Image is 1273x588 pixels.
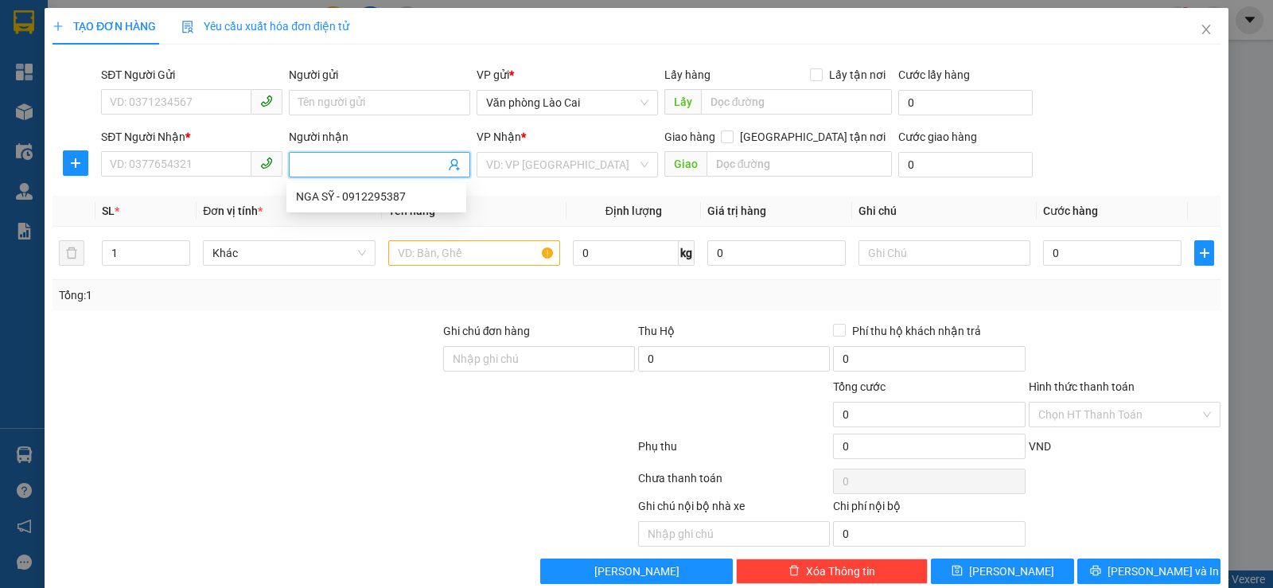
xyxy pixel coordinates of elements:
span: Tổng cước [833,380,886,393]
span: close [1200,23,1213,36]
div: VP gửi [477,66,658,84]
button: [PERSON_NAME] [540,559,732,584]
span: Văn phòng Lào Cai [486,91,648,115]
label: Cước lấy hàng [898,68,970,81]
span: Lấy hàng [664,68,710,81]
div: SĐT Người Gửi [101,66,282,84]
span: plus [64,157,88,169]
label: Cước giao hàng [898,130,977,143]
b: Gửi khách hàng [150,82,298,102]
li: Số [GEOGRAPHIC_DATA], [GEOGRAPHIC_DATA] [88,39,361,59]
button: Close [1184,8,1228,53]
span: phone [260,95,273,107]
span: Giao [664,151,707,177]
button: delete [59,240,84,266]
button: save[PERSON_NAME] [931,559,1074,584]
span: Đơn vị tính [203,204,263,217]
div: Người gửi [289,66,470,84]
span: plus [53,21,64,32]
span: Thu Hộ [638,325,675,337]
span: [PERSON_NAME] và In [1108,563,1219,580]
li: Hotline: 19003239 - 0926.621.621 [88,59,361,79]
th: Ghi chú [852,196,1037,227]
button: deleteXóa Thông tin [736,559,928,584]
input: Dọc đường [707,151,893,177]
span: phone [260,157,273,169]
input: Cước giao hàng [898,152,1033,177]
span: printer [1090,565,1101,578]
input: Cước lấy hàng [898,90,1033,115]
span: plus [1195,247,1213,259]
button: plus [1194,240,1214,266]
span: Lấy tận nơi [823,66,892,84]
b: GỬI : Văn phòng Lào Cai [20,115,163,169]
b: [PERSON_NAME] Sunrise [120,18,328,38]
img: logo.jpg [20,20,99,99]
span: [PERSON_NAME] [594,563,679,580]
label: Hình thức thanh toán [1029,380,1135,393]
div: NGA SỸ - 0912295387 [296,188,457,205]
input: 0 [707,240,846,266]
span: Cước hàng [1043,204,1098,217]
span: [PERSON_NAME] [969,563,1054,580]
label: Ghi chú đơn hàng [443,325,531,337]
input: Nhập ghi chú [638,521,830,547]
span: [GEOGRAPHIC_DATA] tận nơi [734,128,892,146]
div: Tổng: 1 [59,286,492,304]
div: Chưa thanh toán [636,469,831,497]
div: Chi phí nội bộ [833,497,1025,521]
span: Khác [212,241,365,265]
input: Ghi Chú [858,240,1030,266]
span: kg [679,240,695,266]
span: Yêu cầu xuất hóa đơn điện tử [181,20,349,33]
span: Giá trị hàng [707,204,766,217]
img: icon [181,21,194,33]
span: VP Nhận [477,130,521,143]
div: NGA SỸ - 0912295387 [286,184,466,209]
span: user-add [448,158,461,171]
span: Lấy [664,89,701,115]
div: Người nhận [289,128,470,146]
span: delete [788,565,800,578]
span: SL [102,204,115,217]
span: Giao hàng [664,130,715,143]
div: Ghi chú nội bộ nhà xe [638,497,830,521]
span: Phí thu hộ khách nhận trả [846,322,987,340]
div: Phụ thu [636,438,831,465]
h1: C9I2A95H [173,115,276,150]
span: TẠO ĐƠN HÀNG [53,20,156,33]
button: plus [63,150,88,176]
input: Ghi chú đơn hàng [443,346,635,372]
input: VD: Bàn, Ghế [388,240,560,266]
input: Dọc đường [701,89,893,115]
div: SĐT Người Nhận [101,128,282,146]
span: Xóa Thông tin [806,563,875,580]
span: VND [1029,440,1051,453]
button: printer[PERSON_NAME] và In [1077,559,1220,584]
span: Định lượng [605,204,662,217]
span: save [952,565,963,578]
